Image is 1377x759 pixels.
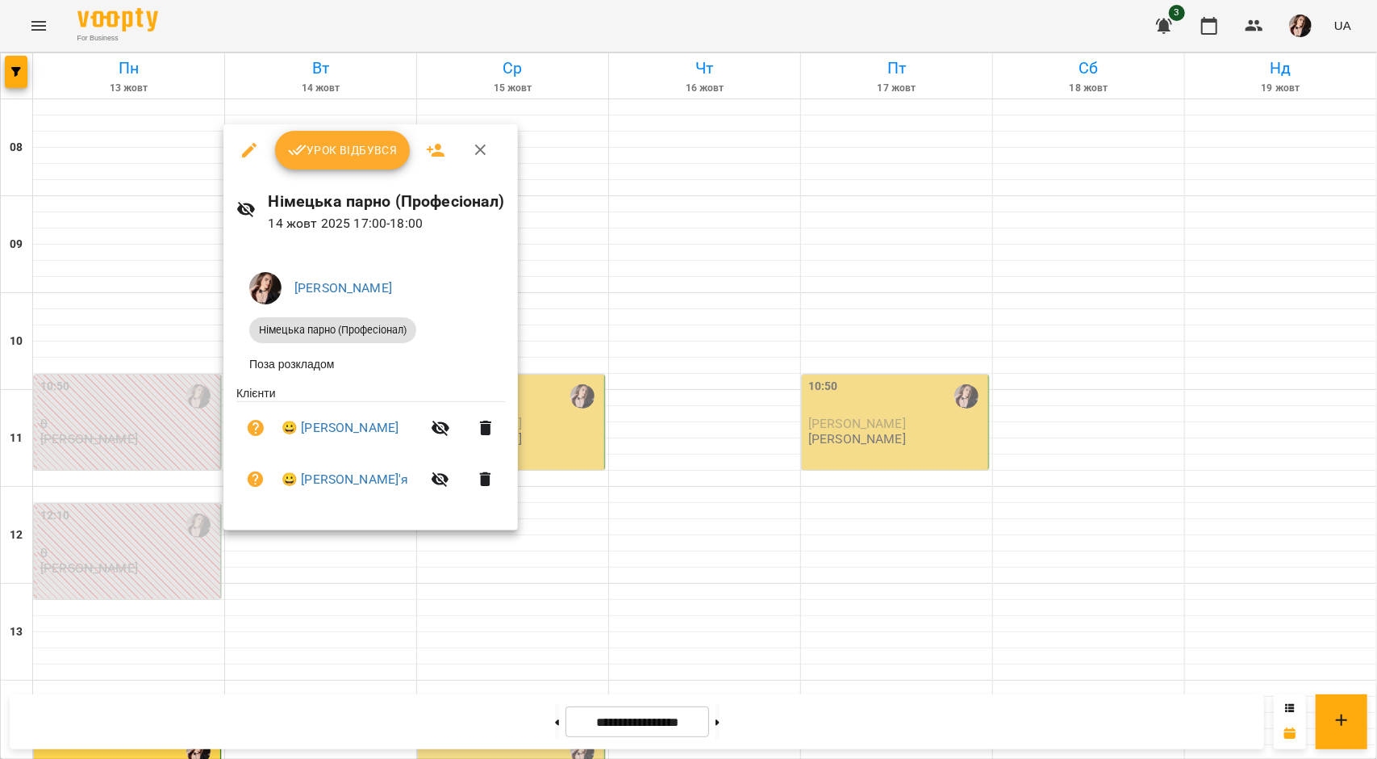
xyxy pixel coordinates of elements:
img: 64b3dfe931299b6d4d92560ac22b4872.jpeg [249,272,282,304]
span: Німецька парно (Професіонал) [249,323,416,338]
a: 😀 [PERSON_NAME] [282,418,398,438]
li: Поза розкладом [236,350,505,379]
button: Урок відбувся [275,131,411,170]
button: Візит ще не сплачено. Додати оплату? [236,409,275,447]
a: 😀 [PERSON_NAME]'я [282,470,409,489]
h6: Німецька парно (Професіонал) [269,189,505,214]
p: 14 жовт 2025 17:00 - 18:00 [269,214,505,233]
a: [PERSON_NAME] [294,280,392,296]
ul: Клієнти [236,385,505,511]
button: Візит ще не сплачено. Додати оплату? [236,460,275,499]
span: Урок відбувся [288,140,398,160]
